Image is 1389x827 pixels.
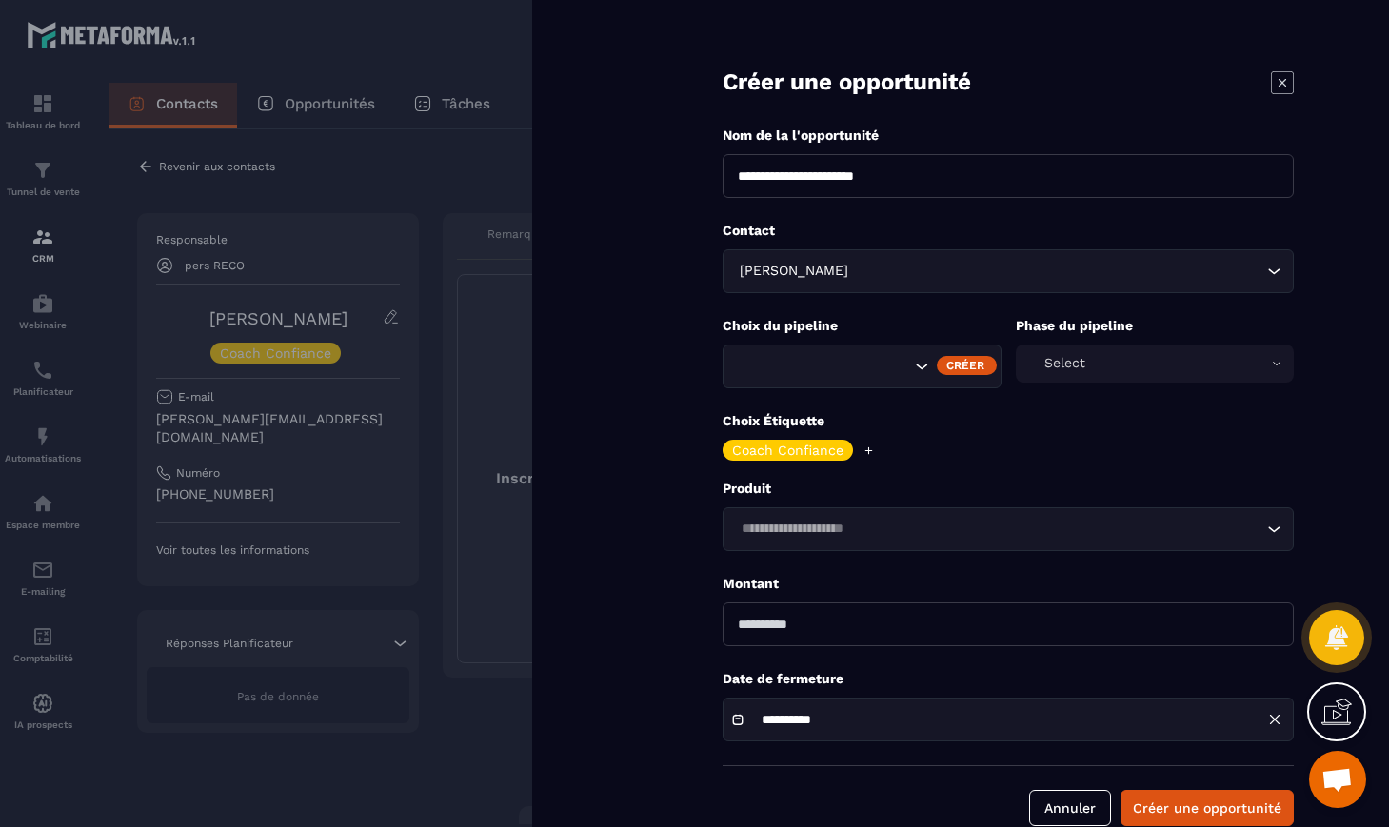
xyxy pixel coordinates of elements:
button: Créer une opportunité [1121,790,1294,826]
p: Date de fermeture [723,670,1294,688]
p: Produit [723,480,1294,498]
p: Choix Étiquette [723,412,1294,430]
p: Créer une opportunité [723,67,971,98]
div: Créer [937,356,997,375]
p: Choix du pipeline [723,317,1002,335]
input: Search for option [735,519,1262,540]
div: Search for option [723,249,1294,293]
p: Contact [723,222,1294,240]
button: Annuler [1029,790,1111,826]
p: Nom de la l'opportunité [723,127,1294,145]
p: Montant [723,575,1294,593]
span: [PERSON_NAME] [735,261,852,282]
p: Phase du pipeline [1016,317,1295,335]
p: Coach Confiance [732,443,843,457]
div: Search for option [723,345,1002,388]
div: Search for option [723,507,1294,551]
a: Ouvrir le chat [1309,751,1366,808]
input: Search for option [852,261,1262,282]
input: Search for option [735,356,910,377]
